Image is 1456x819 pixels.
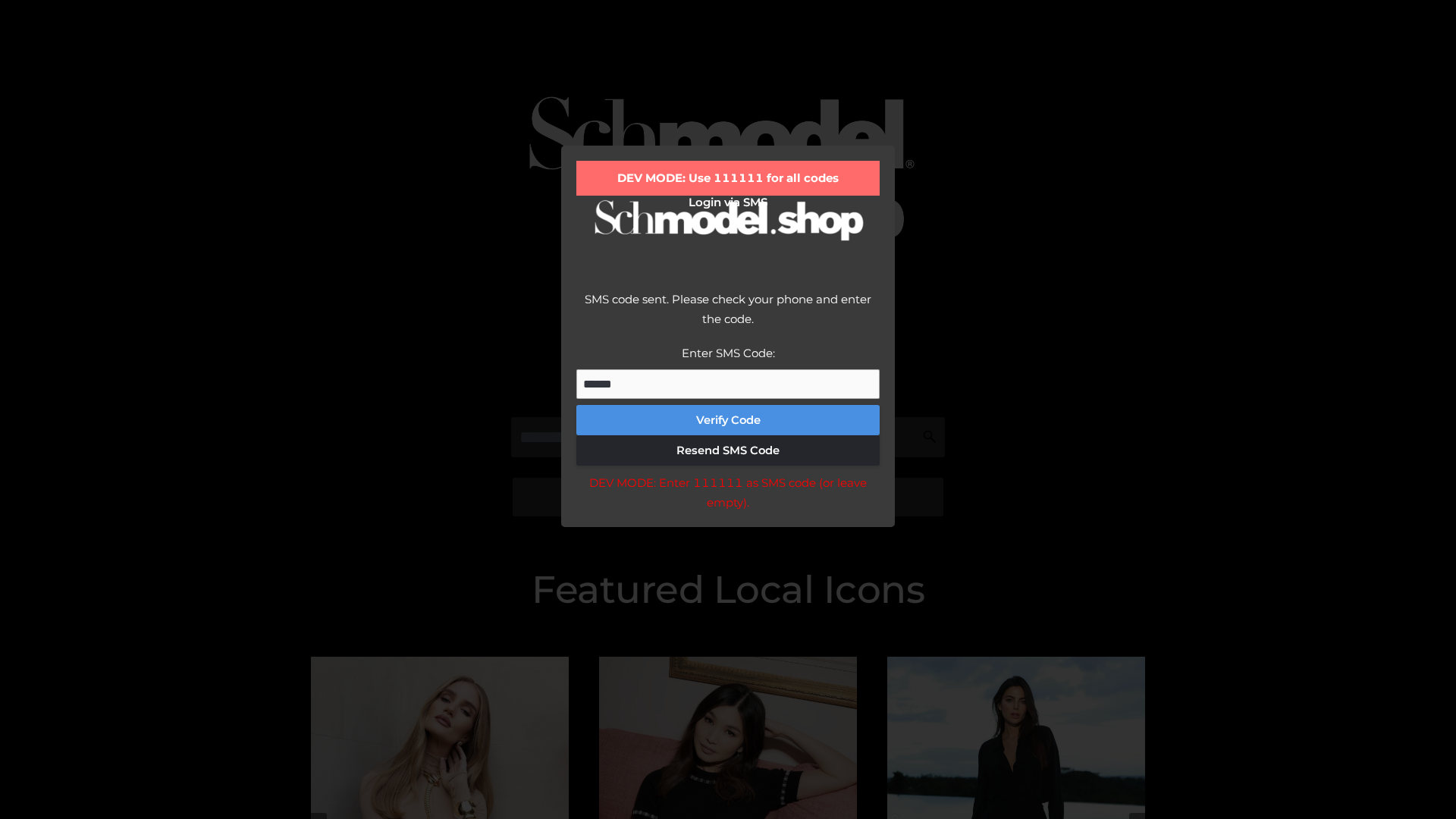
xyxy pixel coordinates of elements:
[576,435,880,466] button: Resend SMS Code
[576,161,880,196] div: DEV MODE: Use 111111 for all codes
[682,346,775,360] label: Enter SMS Code:
[576,196,880,209] h2: Login via SMS
[576,405,880,435] button: Verify Code
[576,290,880,344] div: SMS code sent. Please check your phone and enter the code.
[576,473,880,512] div: DEV MODE: Enter 111111 as SMS code (or leave empty).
